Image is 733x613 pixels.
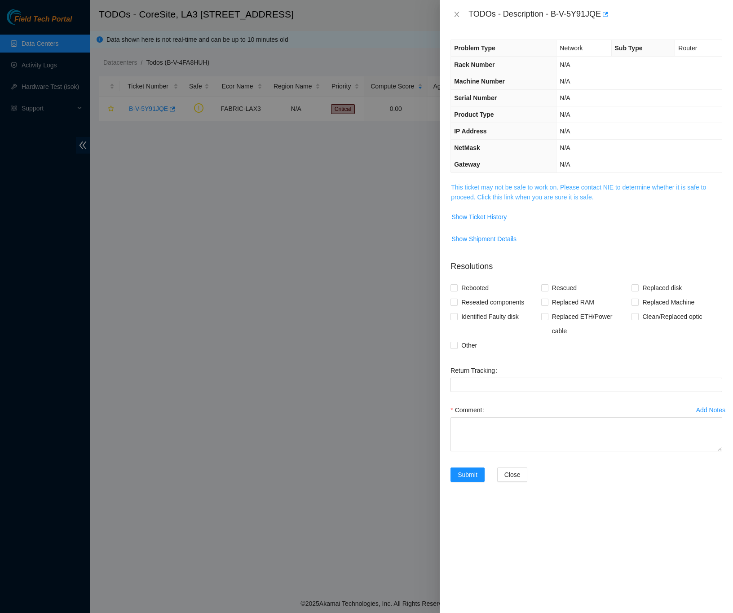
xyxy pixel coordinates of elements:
[453,11,460,18] span: close
[458,338,481,353] span: Other
[451,232,517,246] button: Show Shipment Details
[560,44,583,52] span: Network
[454,94,497,101] span: Serial Number
[560,94,570,101] span: N/A
[458,295,528,309] span: Reseated components
[560,161,570,168] span: N/A
[454,78,505,85] span: Machine Number
[450,253,722,273] p: Resolutions
[451,212,507,222] span: Show Ticket History
[560,61,570,68] span: N/A
[560,111,570,118] span: N/A
[548,309,632,338] span: Replaced ETH/Power cable
[458,309,522,324] span: Identified Faulty disk
[458,470,477,480] span: Submit
[639,281,685,295] span: Replaced disk
[497,467,528,482] button: Close
[458,281,492,295] span: Rebooted
[696,407,725,413] div: Add Notes
[639,309,706,324] span: Clean/Replaced optic
[504,470,521,480] span: Close
[560,128,570,135] span: N/A
[696,403,726,417] button: Add Notes
[560,78,570,85] span: N/A
[450,467,485,482] button: Submit
[454,161,480,168] span: Gateway
[451,234,517,244] span: Show Shipment Details
[450,10,463,19] button: Close
[451,184,706,201] a: This ticket may not be safe to work on. Please contact NIE to determine whether it is safe to pro...
[678,44,697,52] span: Router
[450,363,501,378] label: Return Tracking
[548,281,580,295] span: Rescued
[454,111,494,118] span: Product Type
[450,378,722,392] input: Return Tracking
[454,144,480,151] span: NetMask
[468,7,722,22] div: TODOs - Description - B-V-5Y91JQE
[450,403,488,417] label: Comment
[615,44,643,52] span: Sub Type
[454,128,486,135] span: IP Address
[451,210,507,224] button: Show Ticket History
[560,144,570,151] span: N/A
[454,61,495,68] span: Rack Number
[639,295,698,309] span: Replaced Machine
[454,44,495,52] span: Problem Type
[450,417,722,451] textarea: Comment
[548,295,598,309] span: Replaced RAM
